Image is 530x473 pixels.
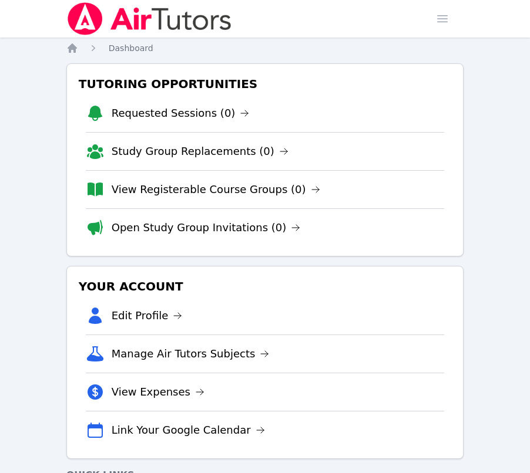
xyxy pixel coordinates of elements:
[109,43,153,53] span: Dashboard
[66,42,464,54] nav: Breadcrumb
[112,105,250,121] a: Requested Sessions (0)
[112,346,270,362] a: Manage Air Tutors Subjects
[112,181,320,198] a: View Registerable Course Groups (0)
[112,308,183,324] a: Edit Profile
[66,2,233,35] img: Air Tutors
[112,219,301,236] a: Open Study Group Invitations (0)
[112,384,204,400] a: View Expenses
[109,42,153,54] a: Dashboard
[112,422,265,438] a: Link Your Google Calendar
[76,73,454,94] h3: Tutoring Opportunities
[76,276,454,297] h3: Your Account
[112,143,289,160] a: Study Group Replacements (0)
